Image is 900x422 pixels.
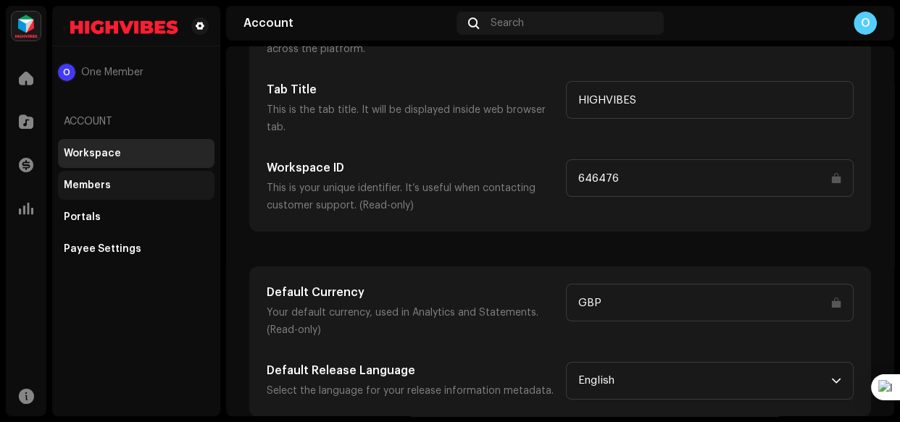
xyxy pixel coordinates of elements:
[267,180,554,214] p: This is your unique identifier. It’s useful when contacting customer support. (Read-only)
[267,159,554,177] h5: Workspace ID
[491,17,524,29] span: Search
[267,81,554,98] h5: Tab Title
[12,12,41,41] img: feab3aad-9b62-475c-8caf-26f15a9573ee
[58,104,214,139] re-a-nav-header: Account
[267,284,554,301] h5: Default Currency
[58,139,214,168] re-m-nav-item: Workspace
[566,159,854,197] input: Type something...
[267,101,554,136] p: This is the tab title. It will be displayed inside web browser tab.
[58,64,75,81] div: O
[578,363,831,399] span: English
[64,211,101,223] div: Portals
[64,243,141,255] div: Payee Settings
[58,171,214,200] re-m-nav-item: Members
[81,67,143,78] span: One Member
[831,363,841,399] div: dropdown trigger
[58,235,214,263] re-m-nav-item: Payee Settings
[243,17,451,29] div: Account
[566,284,854,321] input: Type something...
[267,382,554,400] p: Select the language for your release information metadata.
[566,81,854,119] input: Type something...
[64,180,111,191] div: Members
[58,203,214,232] re-m-nav-item: Portals
[267,362,554,379] h5: Default Release Language
[64,17,186,35] img: d4093022-bcd4-44a3-a5aa-2cc358ba159b
[267,304,554,339] p: Your default currency, used in Analytics and Statements. (Read-only)
[854,12,877,35] div: O
[64,148,121,159] div: Workspace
